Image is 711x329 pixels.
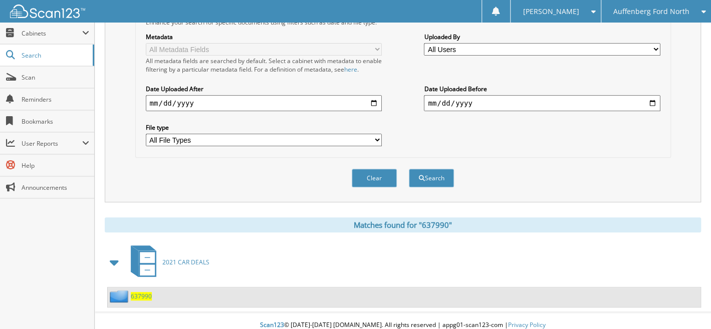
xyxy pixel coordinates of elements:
a: 637990 [131,292,152,300]
span: 2021 CAR DEALS [162,258,209,266]
label: Date Uploaded Before [424,85,660,93]
span: Announcements [22,183,89,192]
span: [PERSON_NAME] [523,9,579,15]
span: Scan [22,73,89,82]
iframe: Chat Widget [661,281,711,329]
span: Auffenberg Ford North [613,9,689,15]
span: Cabinets [22,29,82,38]
span: Scan123 [260,320,284,329]
span: Search [22,51,88,60]
label: Metadata [146,33,382,41]
label: Uploaded By [424,33,660,41]
img: scan123-logo-white.svg [10,5,85,18]
div: All metadata fields are searched by default. Select a cabinet with metadata to enable filtering b... [146,57,382,74]
span: Bookmarks [22,117,89,126]
input: end [424,95,660,111]
label: Date Uploaded After [146,85,382,93]
div: Matches found for "637990" [105,217,701,232]
input: start [146,95,382,111]
a: Privacy Policy [508,320,546,329]
span: Reminders [22,95,89,104]
button: Clear [352,169,397,187]
a: here [344,65,357,74]
button: Search [409,169,454,187]
span: User Reports [22,139,82,148]
img: folder2.png [110,290,131,302]
span: Help [22,161,89,170]
a: 2021 CAR DEALS [125,242,209,282]
label: File type [146,123,382,132]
